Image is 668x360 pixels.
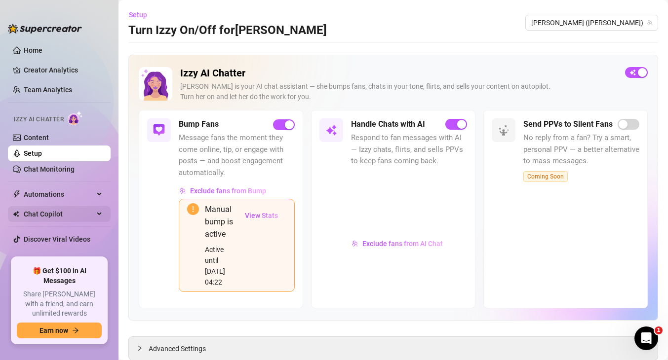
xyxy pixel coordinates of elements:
a: Discover Viral Videos [24,235,90,243]
span: Share [PERSON_NAME] with a friend, and earn unlimited rewards [17,289,102,319]
span: Exclude fans from Bump [190,187,266,195]
span: Chat Copilot [24,206,94,222]
img: Izzy AI Chatter [139,67,172,101]
h5: Bump Fans [179,118,219,130]
div: Active until [DATE] 04:22 [205,244,236,288]
img: svg%3e [153,124,165,136]
a: Chat Monitoring [24,165,75,173]
span: Exclude fans from AI Chat [362,240,443,248]
div: [PERSON_NAME] is your AI chat assistant — she bumps fans, chats in your tone, flirts, and sells y... [180,81,617,102]
button: View Stats [236,203,286,228]
span: team [647,20,653,26]
span: No reply from a fan? Try a smart, personal PPV — a better alternative to mass messages. [523,132,639,167]
span: Advanced Settings [149,343,206,354]
button: Exclude fans from Bump [179,183,267,199]
span: Izzy AI Chatter [14,115,64,124]
button: Earn nowarrow-right [17,323,102,338]
a: Content [24,134,49,142]
span: Respond to fan messages with AI — Izzy chats, flirts, and sells PPVs to keep fans coming back. [351,132,467,167]
h2: Izzy AI Chatter [180,67,617,79]
button: go back [6,4,25,23]
img: Chat Copilot [13,211,19,217]
span: View Stats [245,212,278,219]
button: Setup [128,7,155,23]
a: Team Analytics [24,86,72,94]
img: svg%3e [352,240,358,247]
img: logo-BBDzfeDw.svg [8,24,82,34]
span: Earn now [39,326,68,334]
span: 1 [655,326,663,334]
span: ashley (ashleybelle) [531,15,652,30]
span: 🎁 Get $100 in AI Messages [17,266,102,286]
span: Coming Soon [523,171,568,182]
h3: Turn Izzy On/Off for [PERSON_NAME] [128,23,327,38]
span: thunderbolt [13,190,21,198]
span: Automations [24,186,94,202]
span: exclamation-circle [187,203,199,215]
img: svg%3e [179,187,186,194]
button: Exclude fans from AI Chat [351,236,443,252]
span: Setup [129,11,147,19]
a: Home [24,46,42,54]
span: collapsed [137,345,143,351]
div: Close [173,4,191,22]
iframe: Intercom live chat [634,326,658,350]
h5: Handle Chats with AI [351,118,425,130]
h5: Send PPVs to Silent Fans [523,118,613,130]
img: AI Chatter [68,111,83,125]
a: Creator Analytics [24,62,103,78]
img: svg%3e [325,124,337,136]
div: Manual bump is active [205,203,236,240]
a: Setup [24,149,42,157]
img: svg%3e [498,124,510,136]
span: Message fans the moment they come online, tip, or engage with posts — and boost engagement automa... [179,132,295,179]
span: arrow-right [72,327,79,334]
div: collapsed [137,343,149,354]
